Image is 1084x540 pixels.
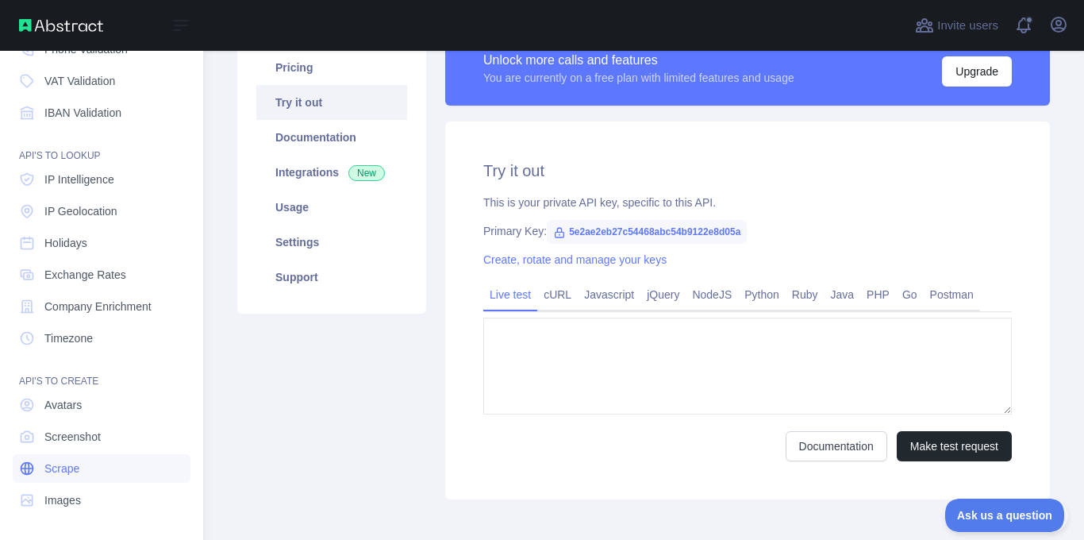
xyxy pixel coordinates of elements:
[256,190,407,225] a: Usage
[786,282,825,307] a: Ruby
[13,422,190,451] a: Screenshot
[44,397,82,413] span: Avatars
[537,282,578,307] a: cURL
[942,56,1012,87] button: Upgrade
[44,429,101,445] span: Screenshot
[44,203,117,219] span: IP Geolocation
[738,282,786,307] a: Python
[44,73,115,89] span: VAT Validation
[483,160,1012,182] h2: Try it out
[640,282,686,307] a: jQuery
[44,330,93,346] span: Timezone
[578,282,640,307] a: Javascript
[13,356,190,388] div: API'S TO CREATE
[483,70,794,86] div: You are currently on a free plan with limited features and usage
[686,282,738,307] a: NodeJS
[13,98,190,127] a: IBAN Validation
[483,223,1012,239] div: Primary Key:
[348,165,385,181] span: New
[483,51,794,70] div: Unlock more calls and features
[13,197,190,226] a: IP Geolocation
[256,50,407,85] a: Pricing
[945,499,1068,532] iframe: Toggle Customer Support
[256,225,407,260] a: Settings
[547,220,747,244] span: 5e2ae2eb27c54468abc54b9122e8d05a
[912,13,1001,38] button: Invite users
[13,391,190,419] a: Avatars
[896,282,924,307] a: Go
[13,260,190,289] a: Exchange Rates
[13,67,190,95] a: VAT Validation
[44,105,121,121] span: IBAN Validation
[13,324,190,353] a: Timezone
[483,253,667,266] a: Create, rotate and manage your keys
[256,155,407,190] a: Integrations New
[924,282,980,307] a: Postman
[44,492,81,508] span: Images
[483,282,537,307] a: Live test
[256,85,407,120] a: Try it out
[483,195,1012,210] div: This is your private API key, specific to this API.
[19,19,103,32] img: Abstract API
[825,282,861,307] a: Java
[13,229,190,257] a: Holidays
[44,267,126,283] span: Exchange Rates
[256,120,407,155] a: Documentation
[860,282,896,307] a: PHP
[44,461,79,476] span: Scrape
[44,235,87,251] span: Holidays
[13,292,190,321] a: Company Enrichment
[44,299,152,314] span: Company Enrichment
[256,260,407,295] a: Support
[937,17,998,35] span: Invite users
[13,165,190,194] a: IP Intelligence
[13,454,190,483] a: Scrape
[44,172,114,187] span: IP Intelligence
[897,431,1012,461] button: Make test request
[13,486,190,515] a: Images
[786,431,887,461] a: Documentation
[13,130,190,162] div: API'S TO LOOKUP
